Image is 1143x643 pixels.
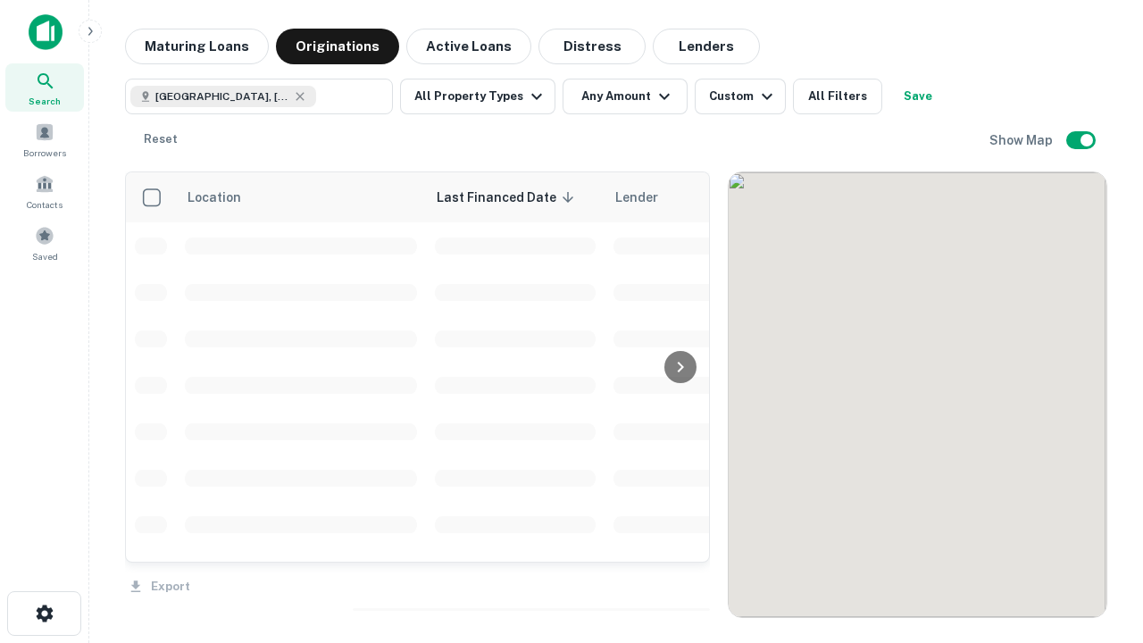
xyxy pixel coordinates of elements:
button: Reset [132,121,189,157]
span: Borrowers [23,146,66,160]
a: Search [5,63,84,112]
button: Distress [538,29,646,64]
span: Search [29,94,61,108]
button: Save your search to get updates of matches that match your search criteria. [889,79,947,114]
button: Custom [695,79,786,114]
span: Last Financed Date [437,187,580,208]
button: Active Loans [406,29,531,64]
button: Originations [276,29,399,64]
th: Lender [605,172,890,222]
button: Lenders [653,29,760,64]
div: 0 0 [729,172,1106,617]
a: Contacts [5,167,84,215]
a: Saved [5,219,84,267]
th: Location [176,172,426,222]
span: Lender [615,187,658,208]
button: Any Amount [563,79,688,114]
th: Last Financed Date [426,172,605,222]
span: [GEOGRAPHIC_DATA], [GEOGRAPHIC_DATA] [155,88,289,104]
a: Borrowers [5,115,84,163]
button: Maturing Loans [125,29,269,64]
iframe: Chat Widget [1054,500,1143,586]
span: Saved [32,249,58,263]
div: Custom [709,86,778,107]
button: All Property Types [400,79,555,114]
span: Location [187,187,264,208]
h6: Show Map [989,130,1055,150]
button: All Filters [793,79,882,114]
span: Contacts [27,197,63,212]
img: capitalize-icon.png [29,14,63,50]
